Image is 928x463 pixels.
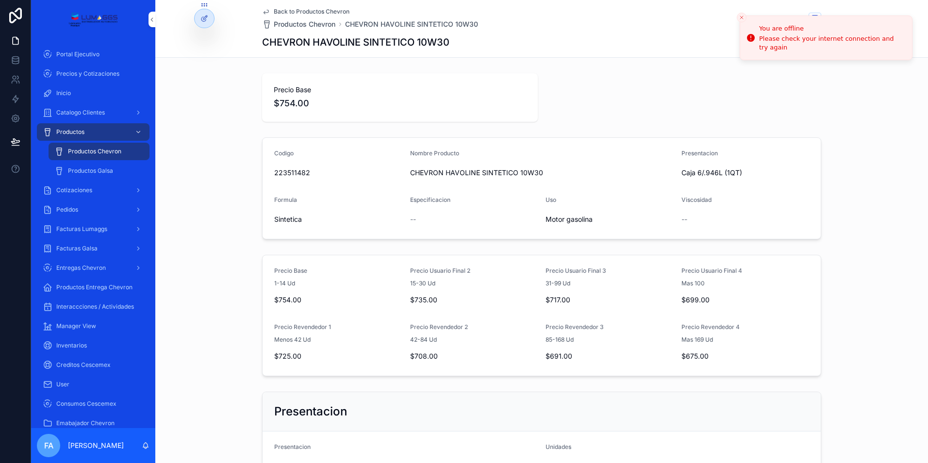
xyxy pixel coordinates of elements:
span: Viscosidad [681,196,712,203]
span: Consumos Cescemex [56,400,116,408]
span: Facturas Galsa [56,245,98,252]
a: Emabajador Chevron [37,414,149,432]
a: Consumos Cescemex [37,395,149,413]
span: Precio Base [274,85,526,95]
a: Productos [37,123,149,141]
span: Mas 100 [681,280,705,287]
span: Especificacion [410,196,450,203]
span: Entregas Chevron [56,264,106,272]
span: Codigo [274,149,294,157]
span: Facturas Lumaggs [56,225,107,233]
div: Please check your internet connection and try again [759,34,904,52]
a: Inicio [37,84,149,102]
a: Productos Chevron [262,19,335,29]
img: App logo [68,12,117,27]
span: Unidades [546,443,571,450]
span: Productos Chevron [274,19,335,29]
a: Catalogo Clientes [37,104,149,121]
span: Formula [274,196,297,203]
span: 42-84 Ud [410,336,437,344]
a: CHEVRON HAVOLINE SINTETICO 10W30 [345,19,478,29]
span: Motor gasolina [546,215,674,224]
span: $735.00 [410,295,538,305]
span: -- [681,215,687,224]
span: Sintetica [274,215,402,224]
span: Menos 42 Ud [274,336,311,344]
a: Entregas Chevron [37,259,149,277]
span: 223511482 [274,168,402,178]
span: 85-168 Ud [546,336,574,344]
span: Inicio [56,89,71,97]
a: User [37,376,149,393]
span: Productos Galsa [68,167,113,175]
p: [PERSON_NAME] [68,441,124,450]
span: 31-99 Ud [546,280,570,287]
span: Precios y Cotizaciones [56,70,119,78]
a: Cotizaciones [37,182,149,199]
span: Interaccciones / Actividades [56,303,134,311]
span: Portal Ejecutivo [56,50,99,58]
span: Nombre Producto [410,149,459,157]
a: Inventarios [37,337,149,354]
span: CHEVRON HAVOLINE SINTETICO 10W30 [410,168,674,178]
a: Facturas Galsa [37,240,149,257]
span: Presentacion [681,149,718,157]
span: $691.00 [546,351,674,361]
span: Emabajador Chevron [56,419,115,427]
a: Portal Ejecutivo [37,46,149,63]
span: Catalogo Clientes [56,109,105,116]
span: Pedidos [56,206,78,214]
a: Manager View [37,317,149,335]
a: Precios y Cotizaciones [37,65,149,83]
span: Back to Productos Chevron [274,8,349,16]
span: Precio Usuario Final 3 [546,267,606,274]
a: Pedidos [37,201,149,218]
a: Productos Galsa [49,162,149,180]
span: Mas 169 Ud [681,336,713,344]
span: Uso [546,196,556,203]
span: User [56,380,69,388]
span: Productos [56,128,84,136]
span: Creditos Cescemex [56,361,111,369]
span: Precio Revendedor 1 [274,323,331,331]
span: $725.00 [274,351,402,361]
span: $754.00 [274,295,402,305]
span: Precio Usuario Final 2 [410,267,470,274]
a: Facturas Lumaggs [37,220,149,238]
div: scrollable content [31,39,155,428]
span: Precio Base [274,267,307,274]
span: Precio Usuario Final 4 [681,267,742,274]
span: Precio Revendedor 3 [546,323,604,331]
div: You are offline [759,24,904,33]
span: Inventarios [56,342,87,349]
h2: Presentacion [274,404,347,419]
span: Manager View [56,322,96,330]
span: $717.00 [546,295,674,305]
span: Productos Chevron [68,148,121,155]
span: Caja 6/.946L (1QT) [681,168,742,178]
span: Precio Revendedor 2 [410,323,468,331]
a: Productos Entrega Chevron [37,279,149,296]
button: Close toast [737,13,746,22]
span: Precio Revendedor 4 [681,323,740,331]
a: Interaccciones / Actividades [37,298,149,315]
a: Back to Productos Chevron [262,8,349,16]
span: FA [44,440,53,451]
span: $754.00 [274,97,526,110]
a: Creditos Cescemex [37,356,149,374]
span: $675.00 [681,351,810,361]
span: 1-14 Ud [274,280,295,287]
a: Productos Chevron [49,143,149,160]
span: $708.00 [410,351,538,361]
span: Cotizaciones [56,186,92,194]
span: Presentacion [274,443,311,450]
h1: CHEVRON HAVOLINE SINTETICO 10W30 [262,35,449,49]
span: Productos Entrega Chevron [56,283,133,291]
span: $699.00 [681,295,810,305]
span: 15-30 Ud [410,280,435,287]
span: -- [410,215,416,224]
